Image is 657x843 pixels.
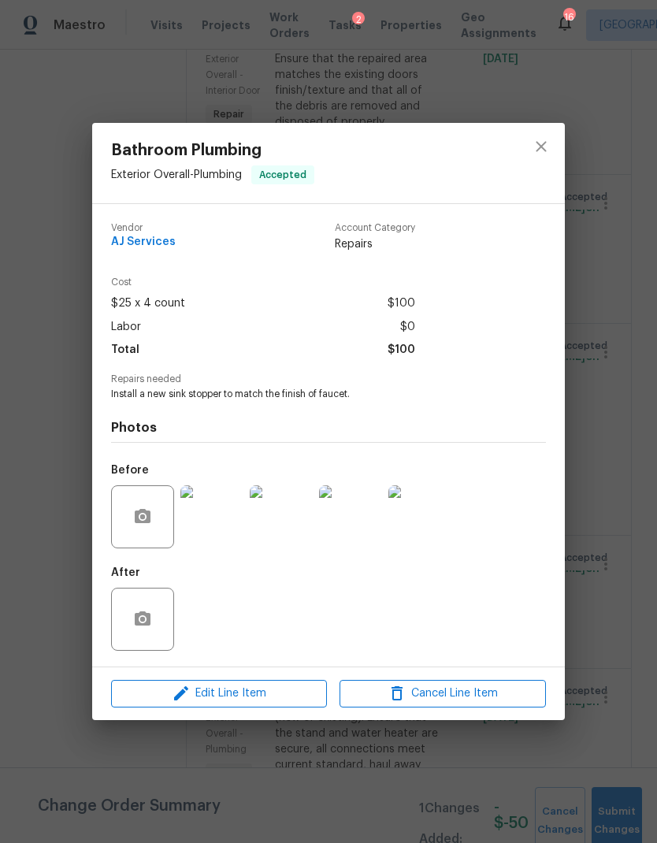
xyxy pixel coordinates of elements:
[111,680,327,707] button: Edit Line Item
[563,9,574,25] div: 16
[340,680,546,707] button: Cancel Line Item
[111,374,546,384] span: Repairs needed
[116,684,322,704] span: Edit Line Item
[111,465,149,476] h5: Before
[111,339,139,362] span: Total
[388,339,415,362] span: $100
[111,277,415,288] span: Cost
[111,223,176,233] span: Vendor
[388,292,415,315] span: $100
[344,684,541,704] span: Cancel Line Item
[111,236,176,248] span: AJ Services
[111,316,141,339] span: Labor
[335,223,415,233] span: Account Category
[111,420,546,436] h4: Photos
[400,316,415,339] span: $0
[111,388,503,401] span: Install a new sink stopper to match the finish of faucet.
[111,169,242,180] span: Exterior Overall - Plumbing
[352,12,365,28] div: 2
[111,567,140,578] h5: After
[522,128,560,165] button: close
[111,292,185,315] span: $25 x 4 count
[335,236,415,252] span: Repairs
[111,142,314,159] span: Bathroom Plumbing
[253,167,313,183] span: Accepted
